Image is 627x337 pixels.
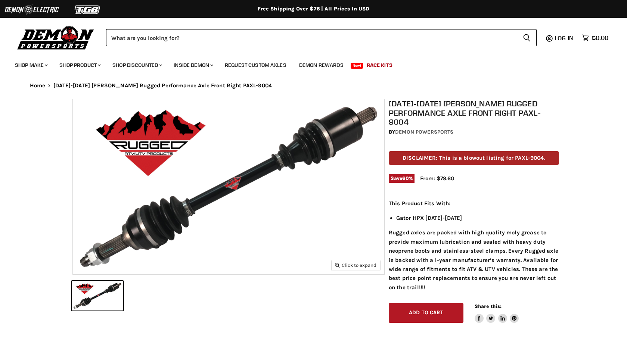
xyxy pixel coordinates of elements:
[335,262,376,268] span: Click to expand
[551,35,578,41] a: Log in
[219,57,292,73] a: Request Custom Axles
[475,303,519,323] aside: Share this:
[15,82,612,89] nav: Breadcrumbs
[389,303,463,323] button: Add to cart
[592,34,608,41] span: $0.00
[389,199,559,208] p: This Product Fits With:
[475,303,502,309] span: Share this:
[106,29,517,46] input: Search
[402,175,409,181] span: 60
[420,175,454,182] span: From: $79.60
[409,309,443,316] span: Add to cart
[9,54,606,73] ul: Main menu
[60,3,116,17] img: TGB Logo 2
[395,129,453,135] a: Demon Powersports
[30,82,46,89] a: Home
[389,128,559,136] div: by
[53,82,272,89] span: [DATE]-[DATE] [PERSON_NAME] Rugged Performance Axle Front Right PAXL-9004
[72,281,123,311] button: 2010-2013 John Deere Rugged Performance Axle Front Right PAXL-9004 thumbnail
[578,32,612,43] a: $0.00
[73,99,384,274] img: 2010-2013 John Deere Rugged Performance Axle Front Right PAXL-9004
[4,3,60,17] img: Demon Electric Logo 2
[9,57,52,73] a: Shop Make
[54,57,105,73] a: Shop Product
[389,174,415,182] span: Save %
[107,57,167,73] a: Shop Discounted
[15,24,97,51] img: Demon Powersports
[389,99,559,127] h1: [DATE]-[DATE] [PERSON_NAME] Rugged Performance Axle Front Right PAXL-9004
[555,34,574,42] span: Log in
[294,57,349,73] a: Demon Rewards
[168,57,218,73] a: Inside Demon
[361,57,398,73] a: Race Kits
[396,213,559,222] li: Gator HPX [DATE]-[DATE]
[389,199,559,292] div: Rugged axles are packed with high quality moly grease to provide maximum lubrication and sealed w...
[106,29,537,46] form: Product
[389,151,559,165] p: DISCLAIMER: This is a blowout listing for PAXL-9004.
[517,29,537,46] button: Search
[332,260,380,270] button: Click to expand
[15,6,612,12] div: Free Shipping Over $75 | All Prices In USD
[351,63,363,69] span: New!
